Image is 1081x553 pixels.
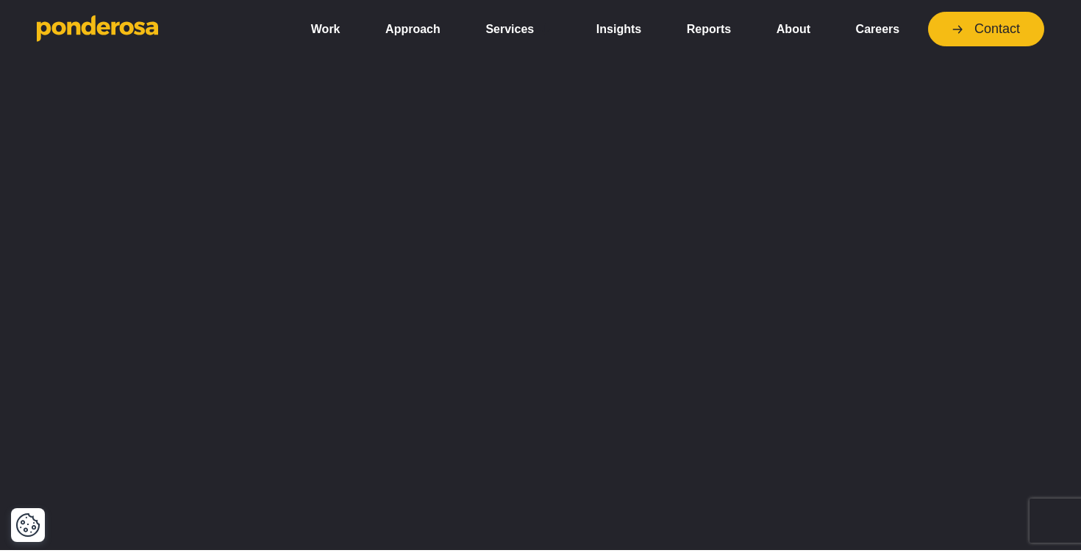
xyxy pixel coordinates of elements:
[760,14,827,45] a: About
[15,513,40,538] img: Revisit consent button
[469,14,568,45] a: Services
[579,14,658,45] a: Insights
[928,12,1044,46] a: Contact
[368,14,457,45] a: Approach
[37,15,272,44] a: Go to homepage
[670,14,748,45] a: Reports
[839,14,916,45] a: Careers
[15,513,40,538] button: Cookie Settings
[294,14,357,45] a: Work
